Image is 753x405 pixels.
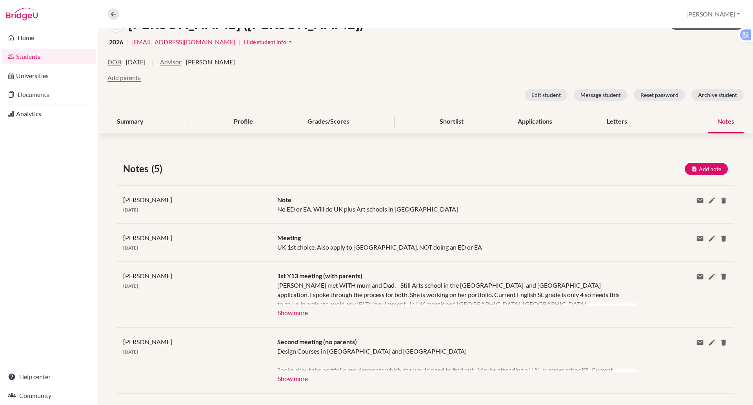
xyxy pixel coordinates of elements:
[123,349,138,355] span: [DATE]
[277,347,625,372] div: Design Courses in [GEOGRAPHIC_DATA] and [GEOGRAPHIC_DATA] Spoke about the portfolio requirements ...
[126,57,146,67] span: [DATE]
[109,37,123,47] span: 2026
[152,57,154,73] span: |
[597,110,637,133] div: Letters
[238,37,240,47] span: |
[123,196,172,203] span: [PERSON_NAME]
[224,110,262,133] div: Profile
[277,234,301,241] span: Meeting
[131,37,235,47] a: [EMAIL_ADDRESS][DOMAIN_NAME]
[2,106,96,122] a: Analytics
[151,162,166,176] span: (5)
[107,110,153,133] div: Summary
[708,110,744,133] div: Notes
[123,207,138,213] span: [DATE]
[2,388,96,403] a: Community
[508,110,562,133] div: Applications
[574,89,627,101] button: Message student
[286,38,294,46] i: arrow_drop_up
[181,57,183,67] span: :
[186,57,235,67] span: [PERSON_NAME]
[683,7,744,22] button: [PERSON_NAME]
[107,57,121,67] button: DOB
[2,87,96,102] a: Documents
[2,49,96,64] a: Students
[123,162,151,176] span: Notes
[277,272,362,279] span: 1st Y13 meeting (with parents)
[277,196,291,203] span: Note
[277,281,625,306] div: [PERSON_NAME] met WITH mum and Dad. - Still Arts school in the [GEOGRAPHIC_DATA] and [GEOGRAPHIC_...
[123,283,138,289] span: [DATE]
[121,57,123,67] span: :
[2,369,96,385] a: Help center
[126,37,128,47] span: |
[634,89,685,101] button: Reset password
[691,89,744,101] button: Archive student
[107,73,141,82] button: Add parents
[277,372,308,384] button: Show more
[123,245,138,251] span: [DATE]
[277,306,308,318] button: Show more
[525,89,567,101] button: Edit student
[123,272,172,279] span: [PERSON_NAME]
[685,163,728,175] button: Add note
[6,8,38,20] img: Bridge-U
[271,195,631,214] div: No ED or EA. Will do UK plus Art schools in [GEOGRAPHIC_DATA]
[2,30,96,46] a: Home
[244,38,286,45] span: Hide student info
[123,234,172,241] span: [PERSON_NAME]
[123,338,172,345] span: [PERSON_NAME]
[271,233,631,252] div: UK 1st choice. Also apply to [GEOGRAPHIC_DATA]. NOT doing an ED or EA
[2,68,96,84] a: Universities
[430,110,473,133] div: Shortlist
[277,338,357,345] span: Second meeting (no parents)
[244,36,295,48] button: Hide student infoarrow_drop_up
[160,57,181,67] button: Advisor
[298,110,359,133] div: Grades/Scores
